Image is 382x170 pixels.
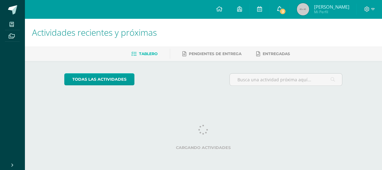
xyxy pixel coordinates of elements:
span: 3 [279,8,286,15]
span: Actividades recientes y próximas [32,26,157,38]
span: Pendientes de entrega [189,51,241,56]
span: Entregadas [263,51,290,56]
span: Tablero [139,51,157,56]
a: Tablero [131,49,157,59]
input: Busca una actividad próxima aquí... [230,74,342,86]
a: Pendientes de entrega [182,49,241,59]
a: Entregadas [256,49,290,59]
span: Mi Perfil [314,9,349,14]
label: Cargando actividades [64,145,343,150]
a: todas las Actividades [64,73,134,85]
span: [PERSON_NAME] [314,4,349,10]
img: 45x45 [297,3,309,15]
